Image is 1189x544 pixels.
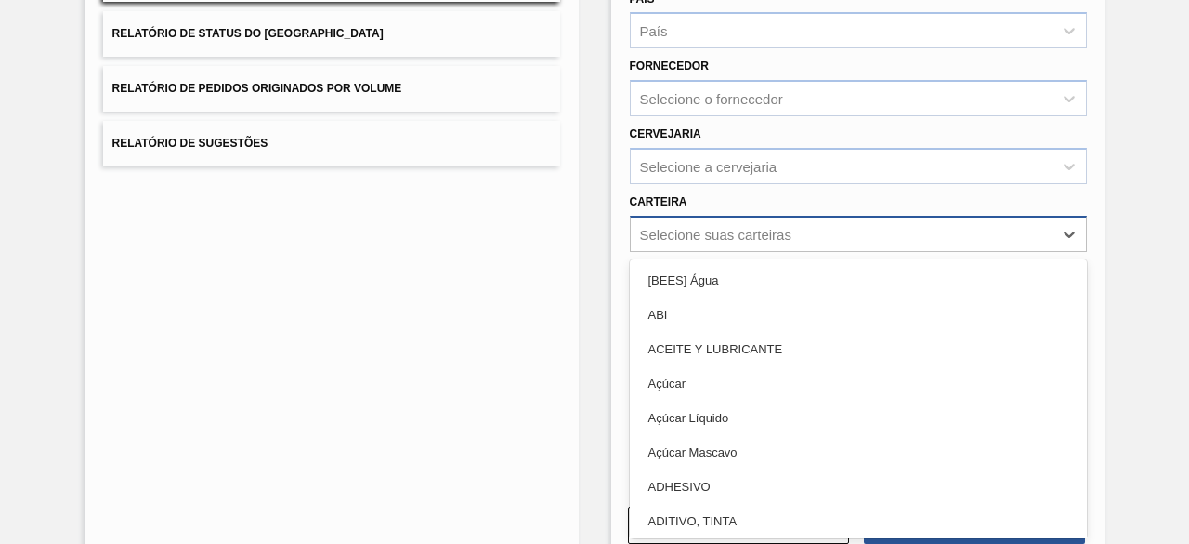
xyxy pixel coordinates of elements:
button: Relatório de Status do [GEOGRAPHIC_DATA] [103,11,560,57]
span: Relatório de Sugestões [112,137,268,150]
span: Relatório de Pedidos Originados por Volume [112,82,402,95]
div: ADHESIVO [630,470,1087,504]
div: Açúcar Mascavo [630,435,1087,470]
div: ADITIVO, TINTA [630,504,1087,538]
button: Relatório de Sugestões [103,121,560,166]
div: Selecione o fornecedor [640,91,783,107]
label: Cervejaria [630,127,701,140]
div: País [640,23,668,39]
div: ACEITE Y LUBRICANTE [630,332,1087,366]
button: Limpar [628,507,849,544]
div: ABI [630,298,1087,332]
label: Carteira [630,195,687,208]
span: Relatório de Status do [GEOGRAPHIC_DATA] [112,27,384,40]
div: Açúcar Líquido [630,401,1087,435]
div: Selecione a cervejaria [640,158,777,174]
div: Selecione suas carteiras [640,226,791,242]
div: Açúcar [630,366,1087,401]
label: Fornecedor [630,60,709,73]
button: Relatório de Pedidos Originados por Volume [103,66,560,112]
div: [BEES] Água [630,263,1087,298]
